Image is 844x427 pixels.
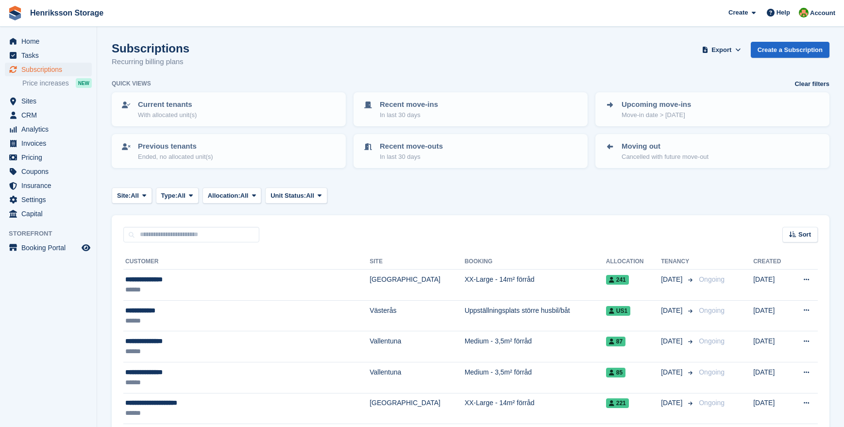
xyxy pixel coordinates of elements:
button: Allocation: All [203,188,262,204]
span: Export [711,45,731,55]
td: [DATE] [753,270,791,301]
button: Site: All [112,188,152,204]
span: Unit Status: [270,191,306,201]
p: Recurring billing plans [112,56,189,68]
span: 85 [606,368,625,377]
p: Move-in date > [DATE] [622,110,691,120]
span: Ongoing [699,399,725,407]
th: Customer [123,254,370,270]
span: Site: [117,191,131,201]
td: Vallentuna [370,362,464,393]
span: Sites [21,94,80,108]
span: Insurance [21,179,80,192]
p: Previous tenants [138,141,213,152]
p: Moving out [622,141,709,152]
a: menu [5,193,92,206]
img: Mikael Holmström [799,8,809,17]
td: [DATE] [753,331,791,362]
span: Ongoing [699,275,725,283]
a: Recent move-ins In last 30 days [354,93,587,125]
td: [DATE] [753,362,791,393]
div: NEW [76,78,92,88]
th: Allocation [606,254,661,270]
span: [DATE] [661,367,684,377]
span: Help [776,8,790,17]
span: Type: [161,191,178,201]
p: In last 30 days [380,110,438,120]
td: [DATE] [753,300,791,331]
button: Type: All [156,188,199,204]
td: [GEOGRAPHIC_DATA] [370,393,464,424]
td: [GEOGRAPHIC_DATA] [370,270,464,301]
span: Capital [21,207,80,221]
td: Västerås [370,300,464,331]
span: Booking Portal [21,241,80,255]
span: [DATE] [661,336,684,346]
p: Upcoming move-ins [622,99,691,110]
span: [DATE] [661,274,684,285]
a: Price increases NEW [22,78,92,88]
p: Ended, no allocated unit(s) [138,152,213,162]
th: Created [753,254,791,270]
span: 221 [606,398,629,408]
a: menu [5,165,92,178]
span: Sort [798,230,811,239]
th: Tenancy [661,254,695,270]
p: Cancelled with future move-out [622,152,709,162]
span: [DATE] [661,398,684,408]
a: Clear filters [794,79,829,89]
a: Create a Subscription [751,42,829,58]
h6: Quick views [112,79,151,88]
span: Invoices [21,137,80,150]
td: Medium - 3,5m² förråd [465,362,606,393]
span: Coupons [21,165,80,178]
a: menu [5,241,92,255]
span: US1 [606,306,630,316]
td: Vallentuna [370,331,464,362]
span: Price increases [22,79,69,88]
th: Site [370,254,464,270]
a: menu [5,137,92,150]
img: stora-icon-8386f47178a22dfd0bd8f6a31ec36ba5ce8667c1dd55bd0f319d3a0aa187defe.svg [8,6,22,20]
td: Uppställningsplats större husbil/båt [465,300,606,331]
a: Recent move-outs In last 30 days [354,135,587,167]
p: Recent move-outs [380,141,443,152]
span: Allocation: [208,191,240,201]
span: Ongoing [699,307,725,314]
p: In last 30 days [380,152,443,162]
span: All [240,191,249,201]
span: Create [728,8,748,17]
a: Preview store [80,242,92,254]
a: Current tenants With allocated unit(s) [113,93,345,125]
a: Henriksson Storage [26,5,107,21]
p: Recent move-ins [380,99,438,110]
a: menu [5,49,92,62]
span: CRM [21,108,80,122]
a: menu [5,179,92,192]
a: Moving out Cancelled with future move-out [596,135,828,167]
td: Medium - 3,5m² förråd [465,331,606,362]
span: Account [810,8,835,18]
a: menu [5,207,92,221]
td: XX-Large - 14m² förråd [465,393,606,424]
td: [DATE] [753,393,791,424]
span: Subscriptions [21,63,80,76]
a: menu [5,63,92,76]
span: Tasks [21,49,80,62]
th: Booking [465,254,606,270]
span: Ongoing [699,337,725,345]
a: Upcoming move-ins Move-in date > [DATE] [596,93,828,125]
span: [DATE] [661,306,684,316]
a: menu [5,34,92,48]
h1: Subscriptions [112,42,189,55]
span: Ongoing [699,368,725,376]
span: Storefront [9,229,97,239]
a: menu [5,122,92,136]
a: Previous tenants Ended, no allocated unit(s) [113,135,345,167]
span: Home [21,34,80,48]
p: With allocated unit(s) [138,110,197,120]
a: menu [5,108,92,122]
button: Export [700,42,743,58]
span: 241 [606,275,629,285]
td: XX-Large - 14m² förråd [465,270,606,301]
